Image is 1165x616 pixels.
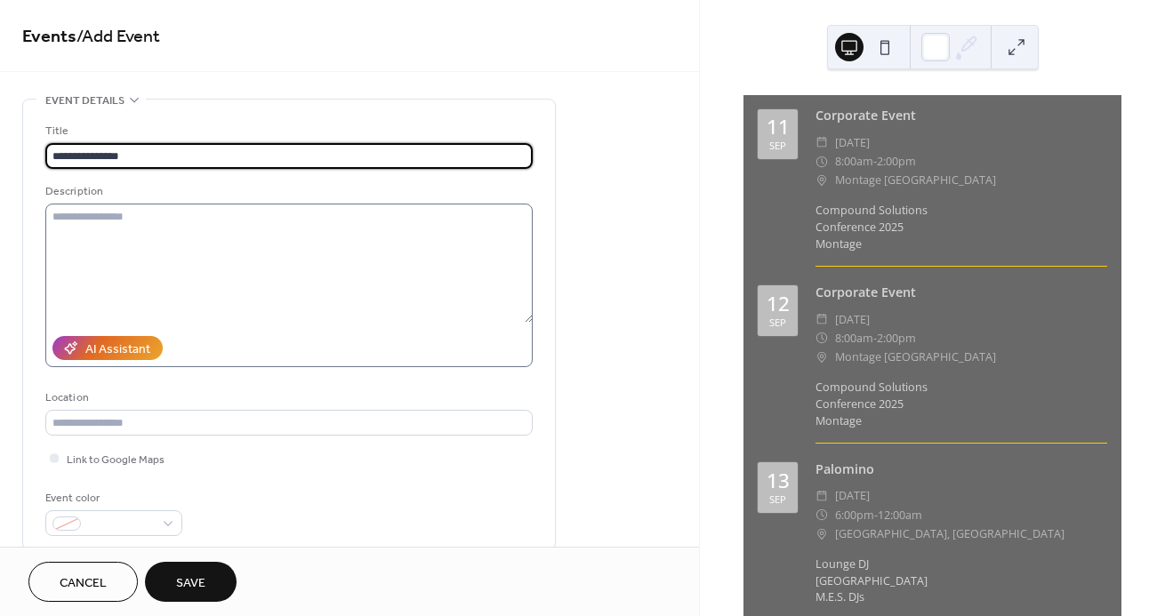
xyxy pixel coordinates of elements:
span: 2:00pm [877,329,916,348]
div: ​ [815,133,828,152]
div: Sep [769,494,786,504]
div: 12 [767,294,790,315]
div: ​ [815,152,828,171]
button: Cancel [28,562,138,602]
span: - [873,152,877,171]
div: Sep [769,317,786,327]
span: Montage [GEOGRAPHIC_DATA] [835,171,996,189]
div: Description [45,182,529,201]
span: [DATE] [835,310,870,329]
span: Event details [45,92,125,110]
span: 2:00pm [877,152,916,171]
div: ​ [815,524,828,543]
span: 8:00am [835,152,873,171]
div: ​ [815,486,828,505]
span: Cancel [60,574,107,593]
span: Save [176,574,205,593]
div: ​ [815,310,828,329]
div: Sep [769,140,786,150]
span: [DATE] [835,133,870,152]
div: 13 [767,471,790,492]
div: ​ [815,348,828,366]
span: - [874,506,878,524]
span: - [873,329,877,348]
span: / Add Event [76,20,160,54]
div: Title [45,122,529,140]
div: 11 [767,117,790,138]
div: Lounge DJ [GEOGRAPHIC_DATA] M.E.S. DJs [815,556,1107,607]
div: Corporate Event [815,283,1107,302]
div: Compound Solutions Conference 2025 Montage [815,203,1107,253]
div: ​ [815,506,828,524]
span: Montage [GEOGRAPHIC_DATA] [835,348,996,366]
div: AI Assistant [85,340,150,359]
div: Corporate Event [815,106,1107,125]
div: ​ [815,171,828,189]
div: Compound Solutions Conference 2025 Montage [815,380,1107,430]
button: Save [145,562,237,602]
span: 12:00am [878,506,922,524]
a: Events [22,20,76,54]
span: [GEOGRAPHIC_DATA], [GEOGRAPHIC_DATA] [835,524,1065,543]
div: ​ [815,329,828,348]
span: [DATE] [835,486,870,505]
div: Event color [45,489,179,508]
div: Location [45,388,529,407]
span: 8:00am [835,329,873,348]
span: 6:00pm [835,506,874,524]
span: Link to Google Maps [67,451,165,469]
div: Palomino [815,460,1107,479]
button: AI Assistant [52,336,163,360]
